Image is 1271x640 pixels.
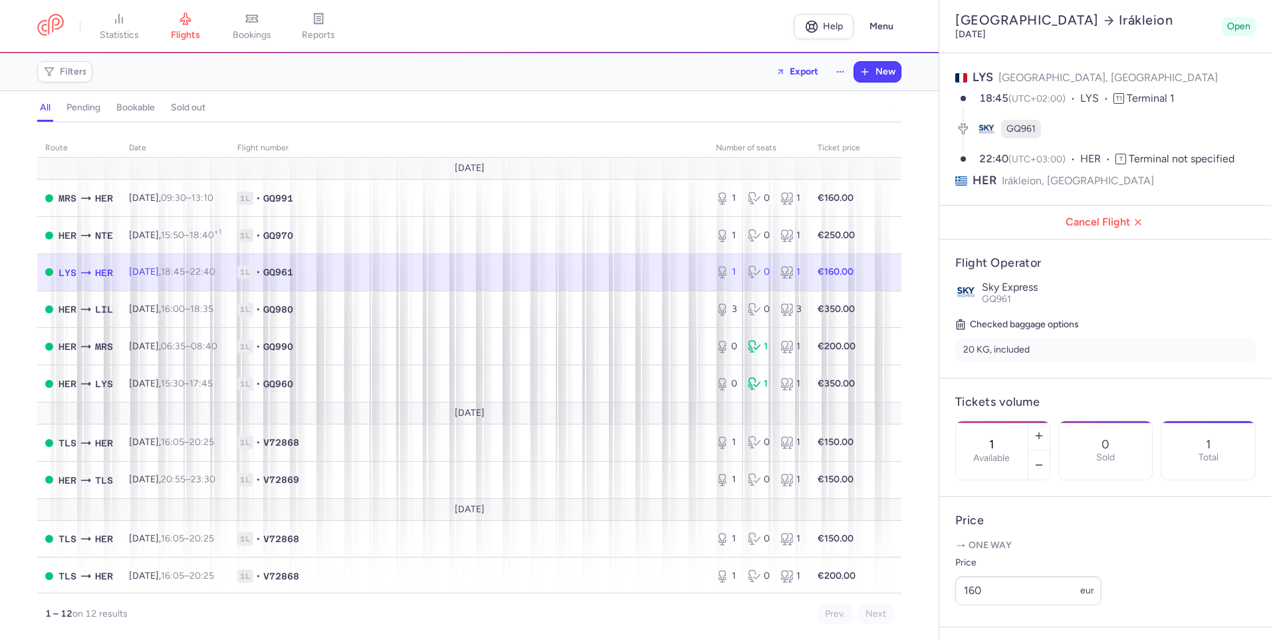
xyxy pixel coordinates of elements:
span: HER [58,228,76,243]
button: Prev. [818,604,853,624]
span: – [161,341,217,352]
p: Sold [1096,452,1115,463]
button: Menu [862,14,901,39]
span: TLS [58,569,76,583]
span: [DATE] [455,504,485,515]
div: 1 [716,265,737,279]
span: Help [823,21,843,31]
span: New [875,67,895,77]
time: 13:10 [191,192,213,204]
time: 18:40 [189,230,221,241]
div: 1 [716,569,737,583]
div: 0 [748,229,769,242]
time: 16:00 [161,303,185,315]
span: reports [302,29,335,41]
button: Next [858,604,893,624]
span: LYS [1080,91,1113,106]
strong: €200.00 [818,341,856,352]
span: [DATE], [129,436,214,448]
span: HER [973,172,996,189]
h4: Price [955,513,1256,528]
h4: pending [66,102,100,114]
time: 20:25 [189,570,214,581]
th: route [37,138,121,158]
input: --- [955,576,1101,605]
strong: €160.00 [818,266,854,277]
span: TLS [58,532,76,546]
span: MRS [95,339,113,354]
span: [DATE], [129,230,221,241]
div: 3 [780,303,802,316]
span: • [256,473,261,486]
span: GQ970 [263,229,293,242]
span: [GEOGRAPHIC_DATA], [GEOGRAPHIC_DATA] [998,71,1218,84]
div: 1 [780,377,802,391]
span: – [161,474,215,485]
strong: €160.00 [818,192,854,204]
span: • [256,340,261,353]
div: 0 [716,377,737,391]
strong: €150.00 [818,533,854,544]
span: GQ990 [263,340,293,353]
span: HER [1080,152,1115,167]
span: 1L [237,265,253,279]
span: (UTC+03:00) [1008,154,1066,165]
div: 1 [780,473,802,486]
span: T1 [1113,93,1124,104]
div: 1 [716,436,737,449]
p: 1 [1206,438,1211,451]
div: 1 [716,192,737,205]
span: [DATE], [129,303,213,315]
span: GQ991 [263,192,293,205]
div: 0 [748,192,769,205]
span: flights [171,29,200,41]
label: Available [973,453,1010,464]
span: 1L [237,532,253,546]
time: 06:35 [161,341,185,352]
a: statistics [86,12,152,41]
span: 1L [237,192,253,205]
span: [DATE], [129,533,214,544]
span: 1L [237,340,253,353]
p: Total [1199,452,1218,463]
div: 0 [748,532,769,546]
h4: bookable [116,102,155,114]
span: • [256,436,261,449]
span: MRS [58,191,76,206]
img: Sky Express logo [955,281,977,303]
span: on 12 results [72,608,128,619]
span: TLS [58,436,76,450]
span: – [161,303,213,315]
span: [DATE] [455,163,485,174]
span: HER [95,532,113,546]
h4: Tickets volume [955,395,1256,410]
span: HER [95,191,113,206]
div: 0 [748,265,769,279]
span: • [256,192,261,205]
p: 0 [1101,438,1109,451]
div: 0 [748,473,769,486]
div: 0 [748,303,769,316]
span: Cancel Flight [950,216,1261,228]
time: 15:50 [161,230,184,241]
h2: [GEOGRAPHIC_DATA] Irákleion [955,12,1216,29]
span: – [161,570,214,581]
a: flights [152,12,219,41]
span: – [161,378,213,389]
h4: Flight Operator [955,255,1256,271]
span: HER [95,265,113,280]
span: V72868 [263,436,299,449]
span: TLS [95,473,113,488]
span: – [161,230,221,241]
span: 1L [237,303,253,316]
time: 18:35 [190,303,213,315]
th: Flight number [229,138,708,158]
span: statistics [100,29,139,41]
span: LYS [973,70,993,84]
span: Open [1227,20,1250,33]
span: Terminal not specified [1129,152,1234,165]
span: GQ961 [263,265,293,279]
time: 20:55 [161,474,185,485]
a: bookings [219,12,285,41]
span: GQ960 [263,377,293,391]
